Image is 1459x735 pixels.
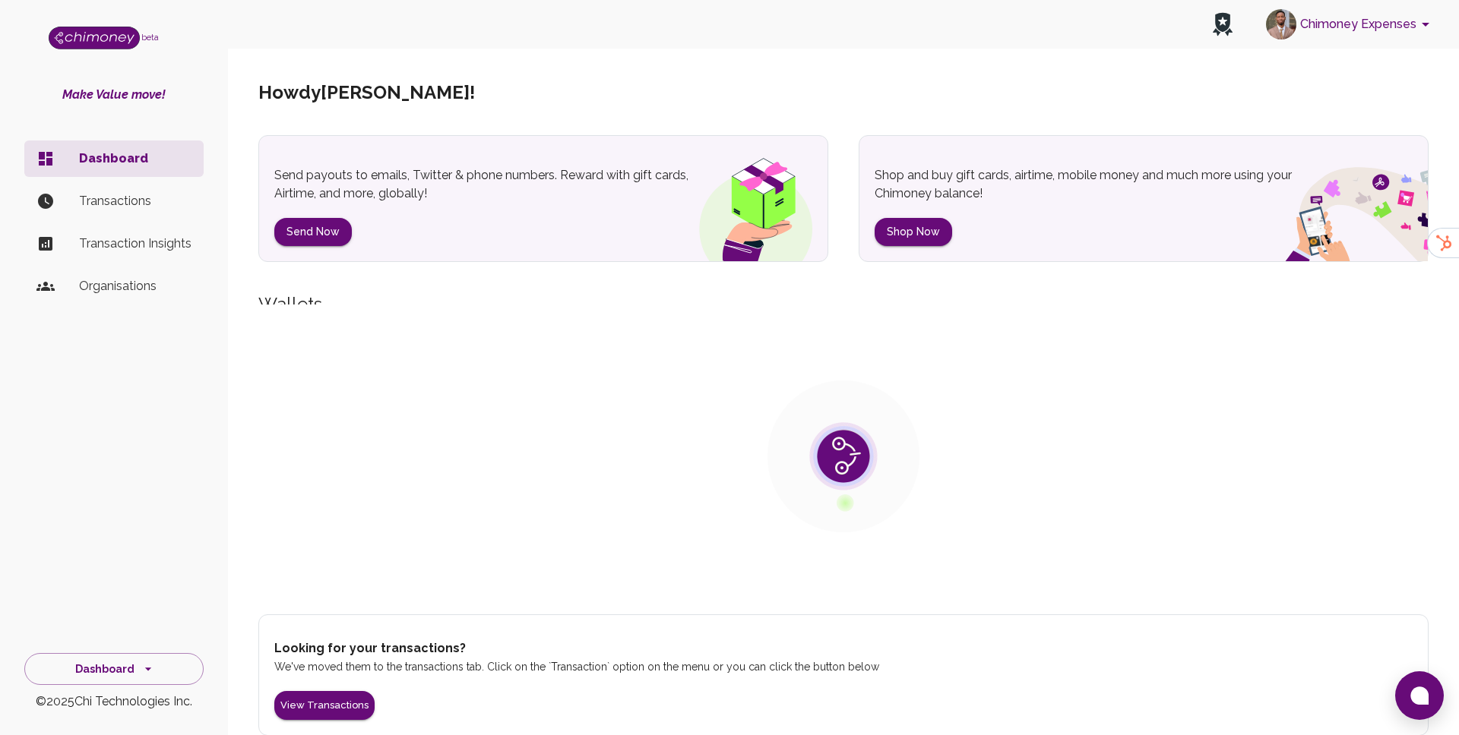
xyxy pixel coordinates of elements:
p: Send payouts to emails, Twitter & phone numbers. Reward with gift cards, Airtime, and more, globa... [274,166,723,203]
p: Transaction Insights [79,235,191,253]
button: View Transactions [274,691,375,721]
img: Logo [49,27,140,49]
button: account of current user [1260,5,1441,44]
strong: Looking for your transactions? [274,641,466,655]
p: Shop and buy gift cards, airtime, mobile money and much more using your Chimoney balance! [875,166,1323,203]
button: Send Now [274,218,352,246]
h5: Wallets [258,292,1429,317]
img: public [767,380,919,532]
button: Dashboard [24,653,204,686]
p: Transactions [79,192,191,210]
img: social spend [1245,150,1428,261]
span: beta [141,33,159,42]
button: Open chat window [1395,671,1444,720]
button: Shop Now [875,218,952,246]
h5: Howdy [PERSON_NAME] ! [258,80,475,105]
img: gift box [672,147,828,261]
p: Organisations [79,277,191,295]
img: avatar [1266,9,1296,39]
span: We've moved them to the transactions tab. Click on the `Transaction` option on the menu or you ca... [274,661,879,673]
p: Dashboard [79,150,191,168]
